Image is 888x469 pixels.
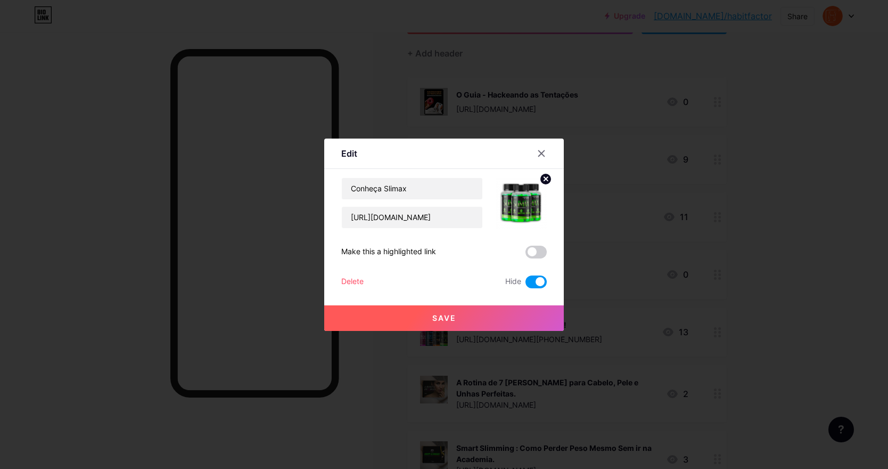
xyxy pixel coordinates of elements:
[505,276,521,288] span: Hide
[341,246,436,258] div: Make this a highlighted link
[341,276,364,288] div: Delete
[342,207,482,228] input: URL
[342,178,482,199] input: Title
[496,177,547,229] img: link_thumbnail
[432,313,456,322] span: Save
[341,147,357,160] div: Edit
[324,305,564,331] button: Save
